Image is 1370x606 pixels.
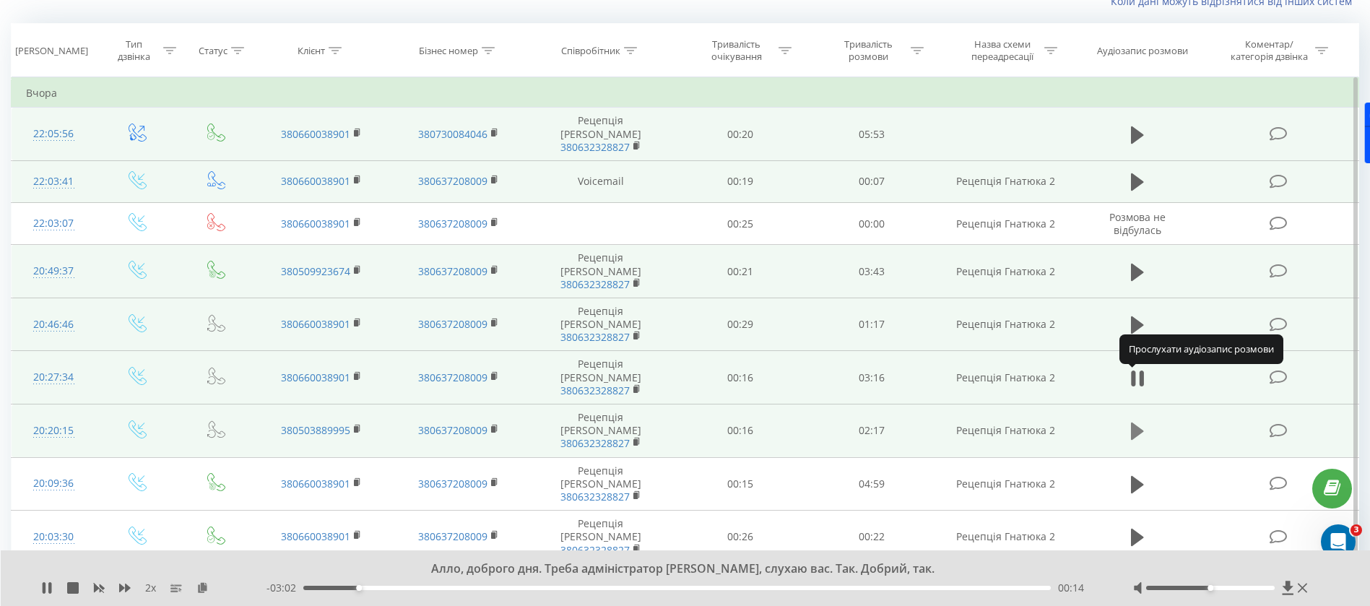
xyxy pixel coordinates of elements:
[830,38,907,63] div: Тривалість розмови
[26,363,81,391] div: 20:27:34
[418,217,487,230] a: 380637208009
[298,45,325,57] div: Клієнт
[26,311,81,339] div: 20:46:46
[418,127,487,141] a: 380730084046
[26,417,81,445] div: 20:20:15
[675,160,806,202] td: 00:19
[675,457,806,511] td: 00:15
[26,523,81,551] div: 20:03:30
[527,160,675,202] td: Voicemail
[26,209,81,238] div: 22:03:07
[418,317,487,331] a: 380637208009
[281,317,350,331] a: 380660038901
[281,127,350,141] a: 380660038901
[675,108,806,161] td: 00:20
[963,38,1041,63] div: Назва схеми переадресації
[26,120,81,148] div: 22:05:56
[1119,334,1283,363] div: Прослухати аудіозапис розмови
[26,168,81,196] div: 22:03:41
[937,245,1074,298] td: Рецепція Гнатюка 2
[26,257,81,285] div: 20:49:37
[560,330,630,344] a: 380632328827
[675,351,806,404] td: 00:16
[806,160,937,202] td: 00:07
[806,511,937,564] td: 00:22
[937,511,1074,564] td: Рецепція Гнатюка 2
[527,404,675,458] td: Рецепція [PERSON_NAME]
[26,469,81,498] div: 20:09:36
[527,511,675,564] td: Рецепція [PERSON_NAME]
[418,371,487,384] a: 380637208009
[418,529,487,543] a: 380637208009
[527,245,675,298] td: Рецепція [PERSON_NAME]
[560,436,630,450] a: 380632328827
[675,298,806,351] td: 00:29
[560,277,630,291] a: 380632328827
[937,203,1074,245] td: Рецепція Гнатюка 2
[168,561,1184,577] div: Алло, доброго дня. Треба адміністратор [PERSON_NAME], слухаю вас. Так. Добрий, так.
[281,423,350,437] a: 380503889995
[12,79,1359,108] td: Вчора
[675,511,806,564] td: 00:26
[806,457,937,511] td: 04:59
[527,457,675,511] td: Рецепція [PERSON_NAME]
[281,174,350,188] a: 380660038901
[1097,45,1188,57] div: Аудіозапис розмови
[675,245,806,298] td: 00:21
[806,245,937,298] td: 03:43
[561,45,620,57] div: Співробітник
[806,351,937,404] td: 03:16
[266,581,303,595] span: - 03:02
[806,404,937,458] td: 02:17
[806,203,937,245] td: 00:00
[281,477,350,490] a: 380660038901
[1227,38,1312,63] div: Коментар/категорія дзвінка
[527,108,675,161] td: Рецепція [PERSON_NAME]
[108,38,160,63] div: Тип дзвінка
[281,264,350,278] a: 380509923674
[199,45,227,57] div: Статус
[1058,581,1084,595] span: 00:14
[560,543,630,557] a: 380632328827
[560,384,630,397] a: 380632328827
[419,45,478,57] div: Бізнес номер
[675,203,806,245] td: 00:25
[1109,210,1166,237] span: Розмова не відбулась
[418,264,487,278] a: 380637208009
[937,404,1074,458] td: Рецепція Гнатюка 2
[560,490,630,503] a: 380632328827
[560,140,630,154] a: 380632328827
[1351,524,1362,536] span: 3
[937,298,1074,351] td: Рецепція Гнатюка 2
[698,38,775,63] div: Тривалість очікування
[527,351,675,404] td: Рецепція [PERSON_NAME]
[937,351,1074,404] td: Рецепція Гнатюка 2
[281,217,350,230] a: 380660038901
[145,581,156,595] span: 2 x
[281,529,350,543] a: 380660038901
[806,108,937,161] td: 05:53
[527,298,675,351] td: Рецепція [PERSON_NAME]
[418,477,487,490] a: 380637208009
[281,371,350,384] a: 380660038901
[937,457,1074,511] td: Рецепція Гнатюка 2
[356,585,362,591] div: Accessibility label
[675,404,806,458] td: 00:16
[15,45,88,57] div: [PERSON_NAME]
[1208,585,1213,591] div: Accessibility label
[1321,524,1356,559] iframe: Intercom live chat
[418,174,487,188] a: 380637208009
[806,298,937,351] td: 01:17
[937,160,1074,202] td: Рецепція Гнатюка 2
[418,423,487,437] a: 380637208009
